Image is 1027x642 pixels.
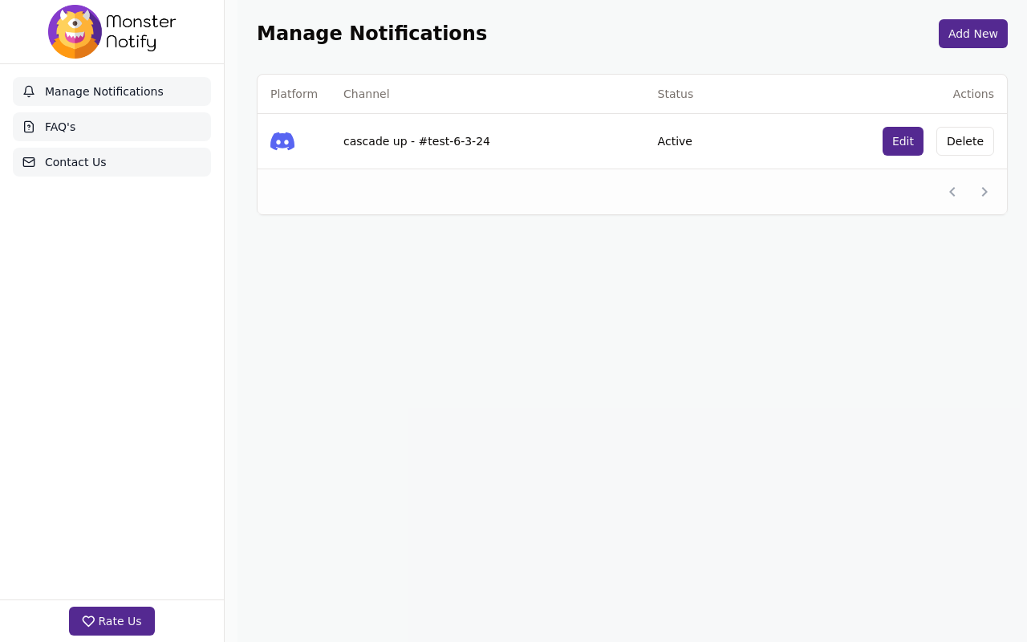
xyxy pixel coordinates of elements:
th: Platform [258,75,331,113]
a: FAQ's [13,112,211,141]
button: Add New [939,19,1008,48]
a: Contact Us [13,148,211,177]
td: Active [645,113,757,169]
th: Status [645,75,757,113]
button: Rate Us [69,607,154,636]
button: Edit [883,127,923,156]
a: Manage Notifications [13,77,211,106]
th: Channel [331,75,645,113]
td: cascade up - #test-6-3-24 [331,113,645,169]
th: Actions [757,75,1007,113]
button: Delete [936,127,994,156]
h1: Manage Notifications [257,21,487,47]
img: MonsterBarIcon.png [48,5,177,59]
